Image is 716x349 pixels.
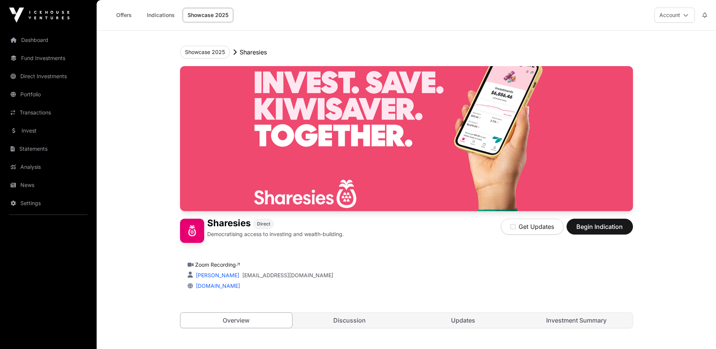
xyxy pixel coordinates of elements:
a: Updates [407,313,519,328]
a: Zoom Recording [195,261,240,268]
a: Settings [6,195,91,212]
a: News [6,177,91,193]
a: Portfolio [6,86,91,103]
img: Sharesies [180,219,204,243]
nav: Tabs [180,313,633,328]
a: Discussion [294,313,406,328]
img: Icehouse Ventures Logo [9,8,69,23]
span: Begin Indication [576,222,624,231]
p: Sharesies [240,48,267,57]
a: Analysis [6,159,91,175]
a: [EMAIL_ADDRESS][DOMAIN_NAME] [242,272,333,279]
a: Direct Investments [6,68,91,85]
button: Begin Indication [567,219,633,235]
a: Dashboard [6,32,91,48]
p: Democratising access to investing and wealth-building. [207,230,344,238]
h1: Sharesies [207,219,251,229]
a: Fund Investments [6,50,91,66]
a: [DOMAIN_NAME] [193,283,240,289]
button: Account [654,8,695,23]
span: Direct [257,221,270,227]
a: Overview [180,312,293,328]
a: Investment Summary [520,313,633,328]
a: Transactions [6,104,91,121]
a: [PERSON_NAME] [194,272,239,278]
a: Offers [109,8,139,22]
button: Showcase 2025 [180,46,230,59]
button: Get Updates [501,219,564,235]
iframe: Chat Widget [678,313,716,349]
img: Sharesies [180,66,633,211]
a: Begin Indication [567,226,633,234]
a: Showcase 2025 [183,8,233,22]
a: Invest [6,122,91,139]
a: Statements [6,141,91,157]
a: Indications [142,8,180,22]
